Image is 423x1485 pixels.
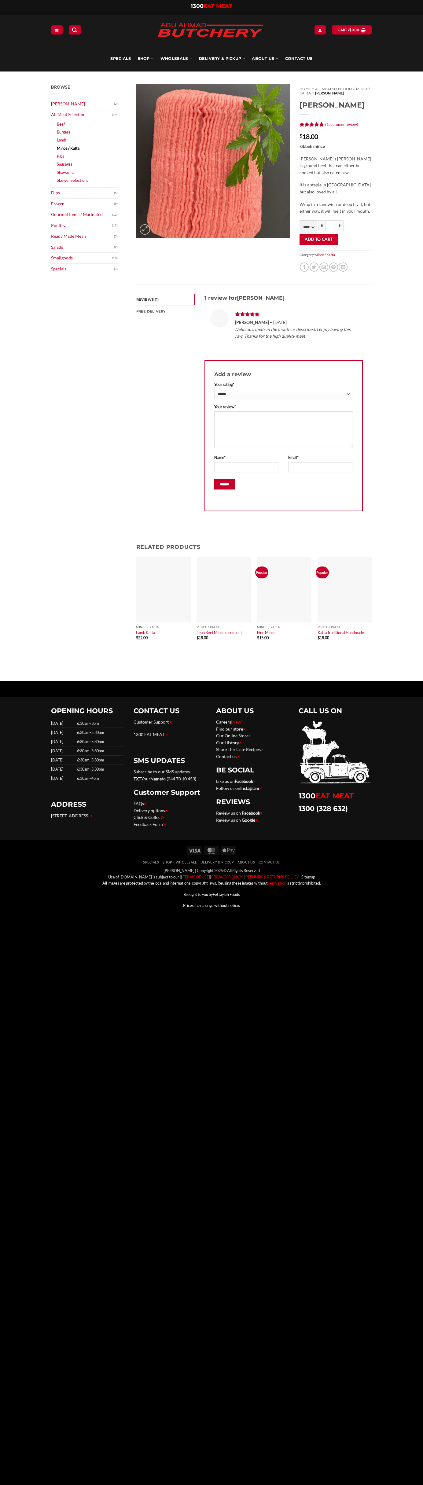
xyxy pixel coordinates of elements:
[134,776,141,781] strong: TXT
[114,243,118,252] span: (2)
[51,209,112,220] a: Gourmet Items / Marinated
[75,728,124,737] td: 6:30am–5:30pm
[216,754,239,759] a: Contact us>
[318,220,326,231] input: Reduce quantity of Kibbeh Mince
[136,84,290,238] img: Kibbeh Mince
[315,253,335,257] a: Mince / Kafta
[243,726,245,732] span: >
[51,737,75,746] td: [DATE]
[51,765,75,774] td: [DATE]
[336,220,344,231] input: Increase quantity of Kibbeh Mince
[259,786,262,791] span: >
[136,630,155,635] a: Lamb Kafta
[170,719,172,724] span: >
[299,719,372,786] img: 1300eatmeat.png
[300,133,318,140] bdi: 18.00
[231,719,242,724] span: {New}
[57,152,64,160] a: Ribs
[315,91,344,95] span: [PERSON_NAME]
[211,875,242,879] a: PRIVACY POLICY
[57,136,66,144] a: Lamb
[339,262,348,271] a: Share on LinkedIn
[235,312,260,317] div: Rated 5 out of 5
[259,860,280,864] a: Contact Us
[136,635,148,640] bdi: 22.00
[237,860,255,864] a: About Us
[329,262,338,271] a: Pin on Pinterest
[176,860,197,864] a: Wholesale
[75,756,124,765] td: 6:30am–5:30pm
[152,19,268,42] img: Abu Ahmad Butchery
[338,27,359,33] span: Cart /
[51,800,124,809] h2: ADDRESS
[112,210,118,219] span: (13)
[214,381,353,387] label: Your rating
[51,891,372,897] p: Brought to you by
[257,635,259,640] span: $
[51,728,75,737] td: [DATE]
[318,635,329,640] bdi: 18.00
[216,719,242,724] a: Careers{New}
[57,176,88,184] a: Skewer Selections
[312,86,314,91] span: //
[257,630,276,635] a: Fine Mince
[242,810,260,816] a: Facebook
[112,221,118,230] span: (12)
[299,804,348,813] a: 1300 (328 632)
[57,128,70,136] a: Burgers
[242,817,255,823] a: Google
[300,182,372,195] p: It is a staple in [GEOGRAPHIC_DATA] but also loved by all.
[197,625,251,629] p: Mince / Kafta
[300,122,324,128] div: Rated 5 out of 5
[332,25,371,34] a: View cart
[240,786,259,791] a: Instagram
[235,326,356,340] p: Delicious, melts in the mouth as described. I enjoy having this raw. Thanks for the high quality ...
[140,224,150,235] a: Zoom
[216,766,289,775] h2: BE SOCIAL
[285,46,313,71] a: Contact Us
[326,220,336,231] input: Product quantity
[300,234,338,245] button: Add to cart
[318,625,372,629] p: Mince / Kafta
[273,320,287,325] time: [DATE]
[136,306,195,317] a: FREE Delivery
[300,144,325,149] strong: kibbeh mince
[257,625,311,629] p: Mince / Kafta
[204,294,363,302] h3: 1 review for
[197,557,251,623] img: Lean Beef Mince
[134,815,164,820] a: Click & Collect>
[165,808,167,813] span: >
[51,109,112,120] a: All Meat Selection
[134,706,207,715] h2: CONTACT US
[300,201,372,215] p: Wrap in a sandwich or deep fry it, but either way, it will melt in your mouth.
[197,635,208,640] bdi: 18.00
[326,122,329,127] span: 1
[216,747,263,752] a: Share The Taste Recipes>
[51,756,75,765] td: [DATE]
[165,732,168,737] span: >
[349,28,359,32] bdi: 0.00
[315,86,352,91] a: All Meat Selection
[75,746,124,756] td: 6:30am–5:30pm
[110,46,131,71] a: Specials
[150,776,162,781] strong: Name
[51,220,112,231] a: Poultry
[300,262,309,271] a: Share on Facebook
[318,635,320,640] span: $
[144,801,146,806] span: >
[300,156,372,176] p: [PERSON_NAME]’s [PERSON_NAME] is ground beef that can either be cooked but also eaten raw.
[136,635,138,640] span: $
[210,309,229,328] img: Avatar of Jerry
[51,774,75,783] td: [DATE]
[69,25,80,34] a: Search
[134,808,167,813] a: Delivery options>
[216,778,289,792] p: Like us on Follow us on
[163,822,165,827] span: >
[57,120,65,128] a: Beef
[200,860,234,864] a: Delivery & Pickup
[191,3,204,9] span: 1300
[248,733,251,738] span: >
[235,312,260,319] span: Rated out of 5
[300,250,372,259] span: Category:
